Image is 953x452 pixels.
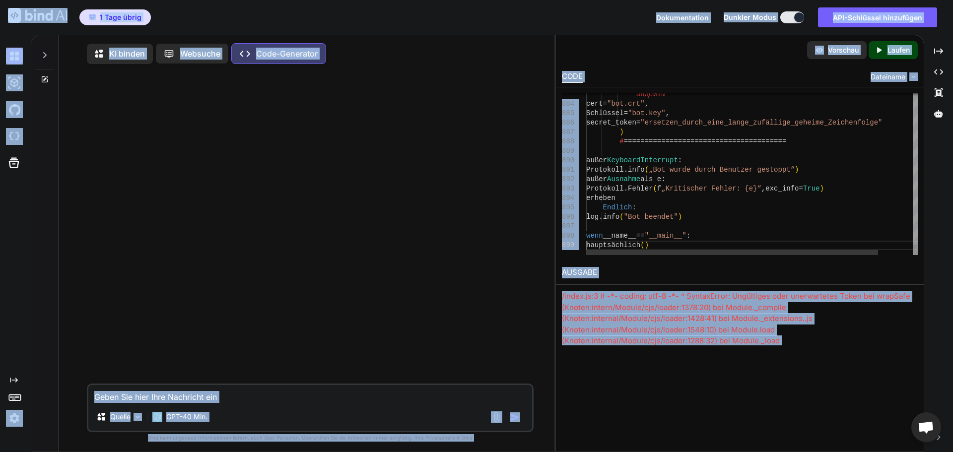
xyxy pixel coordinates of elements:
[586,213,599,221] font: log
[562,194,574,201] font: 894
[134,413,142,421] img: Modelle auswählen
[562,291,910,379] font: /index.js:3 # -*- coding: utf-8 -*- ^ SyntaxError: Ungültiges oder unerwartetes Token bei wrapSaf...
[623,213,678,221] font: "Bot beendet"
[562,212,574,220] font: 896
[562,146,574,154] font: 889
[562,156,574,164] font: 890
[586,241,640,249] font: hauptsächlich
[586,156,607,164] font: außer
[562,175,574,183] font: 892
[818,7,937,27] button: API-Schlüssel hinzufügen
[761,185,765,193] font: ,
[819,185,823,193] font: )
[628,109,666,117] font: "bot.key"
[665,109,669,117] font: ,
[644,232,686,240] font: "__main__"
[909,72,918,81] img: Chevron nach unten
[6,410,23,427] img: Einstellungen
[799,185,803,193] font: =
[6,128,23,145] img: cloudideIcon
[623,109,627,117] font: =
[765,185,799,193] font: exc_info
[686,232,690,240] font: :
[562,128,574,135] font: 887
[619,137,623,145] font: #
[79,9,151,25] button: Prämie1 Tage übrig
[110,412,131,421] font: Quelle
[562,118,574,126] font: 886
[6,74,23,91] img: darkAi-studio
[815,46,824,55] img: Vorschau
[640,175,661,183] font: als e
[656,13,709,22] font: Dokumentation
[89,14,96,20] img: Prämie
[628,185,653,193] font: Fehler
[562,203,574,211] font: 895
[678,156,681,164] font: :
[603,232,636,240] font: __name__
[607,100,645,108] font: "bot.crt"
[619,213,623,221] font: (
[109,49,145,59] font: KI binden
[562,231,574,239] font: 898
[562,184,574,192] font: 893
[653,185,657,193] font: (
[871,72,905,81] font: Dateiname
[607,175,640,183] font: Ausnahme
[632,203,636,211] font: :
[636,119,640,127] font: =
[586,166,624,174] font: Protokoll
[640,119,882,127] font: "ersetzen_durch_eine_lange_zufällige_geheime_Zeichenfolge"
[562,109,574,117] font: 885
[562,222,574,230] font: 897
[724,13,776,21] font: Dunkler Modus
[586,175,607,183] font: außer
[644,241,648,249] font: )
[8,8,68,23] img: KI binden
[678,213,682,221] font: )
[619,128,623,136] font: )
[562,71,583,81] font: CODE
[644,166,648,174] font: (
[586,100,603,108] font: cert
[562,267,597,277] font: AUSGABE
[603,203,632,211] font: Endlich
[586,109,624,117] font: Schlüssel
[649,166,795,174] font: „Bot wurde durch Benutzer gestoppt“
[623,185,627,193] font: .
[603,213,619,221] font: info
[911,412,941,442] a: Chat öffnen
[828,46,859,54] font: Vorschau
[640,241,644,249] font: (
[510,412,520,422] img: Symbol
[152,412,162,422] img: GPT-4o mini
[607,156,678,164] font: KeyboardInterrupt
[562,241,574,249] font: 899
[636,90,665,98] font: апдейты
[623,137,786,145] font: =======================================
[180,49,220,59] font: Websuche
[661,185,761,193] font: „Kritischer Fehler: {e}“
[6,101,23,118] img: githubDark
[148,435,473,441] font: Bind kann ungenaue Informationen liefern, auch über Personen. Überprüfen Sie die Antworten immer ...
[636,232,644,240] font: ==
[795,166,799,174] font: )
[562,165,574,173] font: 891
[887,46,910,54] font: Laufen
[586,194,615,202] font: erheben
[586,119,636,127] font: secret_token
[166,412,207,421] font: GPT-40 Min.
[833,13,922,22] font: API-Schlüssel hinzufügen
[586,232,603,240] font: wenn
[661,175,665,183] font: :
[599,213,603,221] font: .
[562,99,574,107] font: 884
[100,13,141,21] font: 1 Tage übrig
[628,166,645,174] font: info
[6,48,23,65] img: darkChat
[586,185,624,193] font: Protokoll
[562,137,574,145] font: 888
[644,100,648,108] font: ,
[256,49,318,59] font: Code-Generator
[803,185,820,193] font: True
